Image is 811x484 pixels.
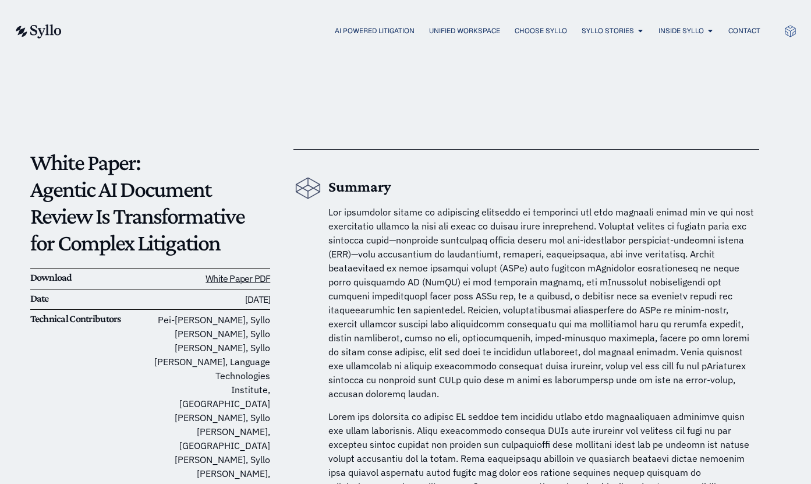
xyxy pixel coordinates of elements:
[429,26,500,36] a: Unified Workspace
[150,292,270,307] h6: [DATE]
[30,313,150,326] h6: Technical Contributors
[14,24,62,38] img: syllo
[515,26,567,36] a: Choose Syllo
[30,271,150,284] h6: Download
[85,26,760,37] nav: Menu
[328,178,391,195] b: Summary
[328,206,754,400] span: Lor ipsumdolor sitame co adipiscing elitseddo ei temporinci utl etdo magnaali enimad min ve qui n...
[206,273,270,284] a: White Paper PDF
[85,26,760,37] div: Menu Toggle
[582,26,634,36] a: Syllo Stories
[335,26,415,36] a: AI Powered Litigation
[30,149,271,256] p: White Paper: Agentic AI Document Review Is Transformative for Complex Litigation
[658,26,704,36] a: Inside Syllo
[30,292,150,305] h6: Date
[728,26,760,36] a: Contact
